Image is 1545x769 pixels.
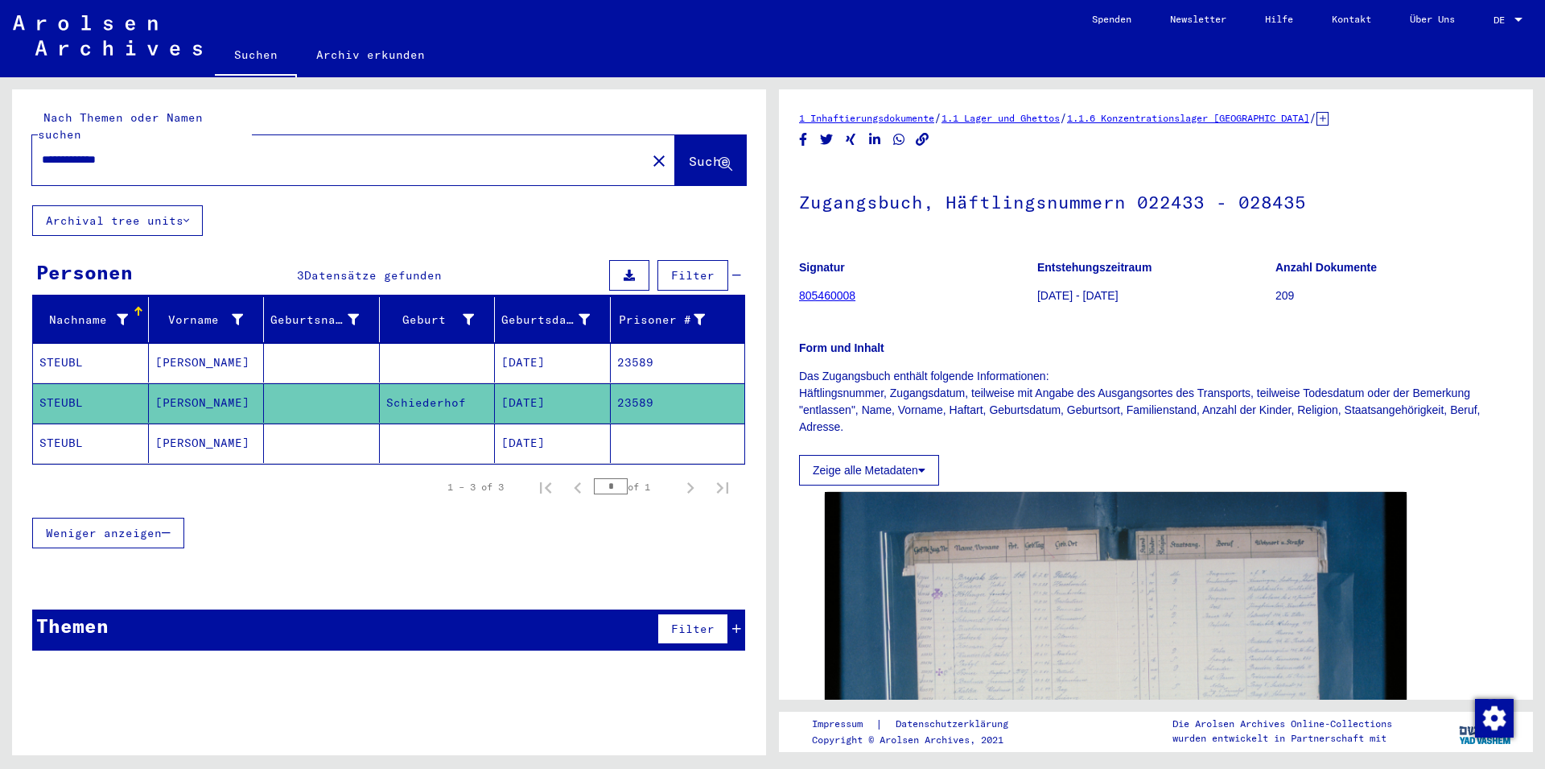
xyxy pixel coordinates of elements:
span: / [1309,110,1316,125]
div: Geburtsname [270,312,359,329]
button: Previous page [562,471,594,503]
span: 3 [297,268,304,283]
span: Suche [689,153,729,169]
mat-cell: Schiederhof [380,383,496,423]
mat-cell: [PERSON_NAME] [149,383,265,423]
mat-header-cell: Prisoner # [611,297,745,342]
button: Share on Facebook [795,130,812,150]
button: Share on Xing [843,130,859,150]
div: Geburt‏ [386,312,475,329]
div: Personen [36,258,133,287]
div: Vorname [155,312,244,329]
div: 1 – 3 of 3 [447,480,504,494]
mat-header-cell: Geburt‏ [380,297,496,342]
p: 209 [1275,287,1513,304]
mat-cell: [DATE] [495,383,611,423]
button: Share on Twitter [818,130,835,150]
a: Archiv erkunden [297,35,444,74]
h1: Zugangsbuch, Häftlingsnummern 022433 - 028435 [799,165,1513,236]
div: Prisoner # [617,312,706,329]
button: Filter [657,260,728,291]
mat-cell: STEUBL [33,383,149,423]
div: Nachname [39,307,148,333]
mat-label: Nach Themen oder Namen suchen [38,110,203,142]
button: Clear [643,144,675,176]
b: Signatur [799,261,845,274]
a: 805460008 [799,289,855,302]
p: Copyright © Arolsen Archives, 2021 [812,733,1028,747]
a: 1 Inhaftierungsdokumente [799,112,934,124]
a: 1.1 Lager und Ghettos [941,112,1060,124]
span: Weniger anzeigen [46,526,162,540]
button: Weniger anzeigen [32,518,184,548]
div: of 1 [594,479,674,494]
button: Filter [657,614,728,644]
button: Next page [674,471,707,503]
p: Die Arolsen Archives Online-Collections [1172,717,1392,731]
div: Themen [36,611,109,640]
a: Suchen [215,35,297,77]
div: Nachname [39,312,128,329]
mat-header-cell: Vorname [149,297,265,342]
button: Last page [707,471,739,503]
mat-cell: STEUBL [33,343,149,382]
div: Prisoner # [617,307,726,333]
span: DE [1493,14,1511,26]
b: Anzahl Dokumente [1275,261,1377,274]
div: Vorname [155,307,264,333]
span: Datensätze gefunden [304,268,442,283]
span: Filter [671,622,715,636]
img: Zustimmung ändern [1475,699,1514,738]
img: Arolsen_neg.svg [13,15,202,56]
b: Entstehungszeitraum [1037,261,1152,274]
button: First page [529,471,562,503]
mat-header-cell: Geburtsname [264,297,380,342]
a: Impressum [812,716,875,733]
mat-icon: close [649,151,669,171]
img: yv_logo.png [1456,711,1516,751]
button: Suche [675,135,746,185]
button: Copy link [914,130,931,150]
p: Das Zugangsbuch enthält folgende Informationen: Häftlingsnummer, Zugangsdatum, teilweise mit Anga... [799,368,1513,436]
p: [DATE] - [DATE] [1037,287,1275,304]
span: / [934,110,941,125]
div: | [812,716,1028,733]
button: Share on WhatsApp [891,130,908,150]
button: Zeige alle Metadaten [799,455,939,486]
mat-cell: [PERSON_NAME] [149,424,265,463]
mat-cell: 23589 [611,383,745,423]
b: Form und Inhalt [799,341,884,354]
p: wurden entwickelt in Partnerschaft mit [1172,731,1392,746]
span: Filter [671,268,715,283]
mat-cell: [DATE] [495,343,611,382]
span: / [1060,110,1067,125]
mat-cell: STEUBL [33,424,149,463]
mat-header-cell: Geburtsdatum [495,297,611,342]
div: Geburt‏ [386,307,495,333]
button: Archival tree units [32,205,203,236]
mat-header-cell: Nachname [33,297,149,342]
mat-cell: [PERSON_NAME] [149,343,265,382]
div: Geburtsdatum [501,307,610,333]
div: Geburtsdatum [501,312,590,329]
mat-cell: [DATE] [495,424,611,463]
button: Share on LinkedIn [867,130,884,150]
a: 1.1.6 Konzentrationslager [GEOGRAPHIC_DATA] [1067,112,1309,124]
a: Datenschutzerklärung [883,716,1028,733]
div: Geburtsname [270,307,379,333]
mat-cell: 23589 [611,343,745,382]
